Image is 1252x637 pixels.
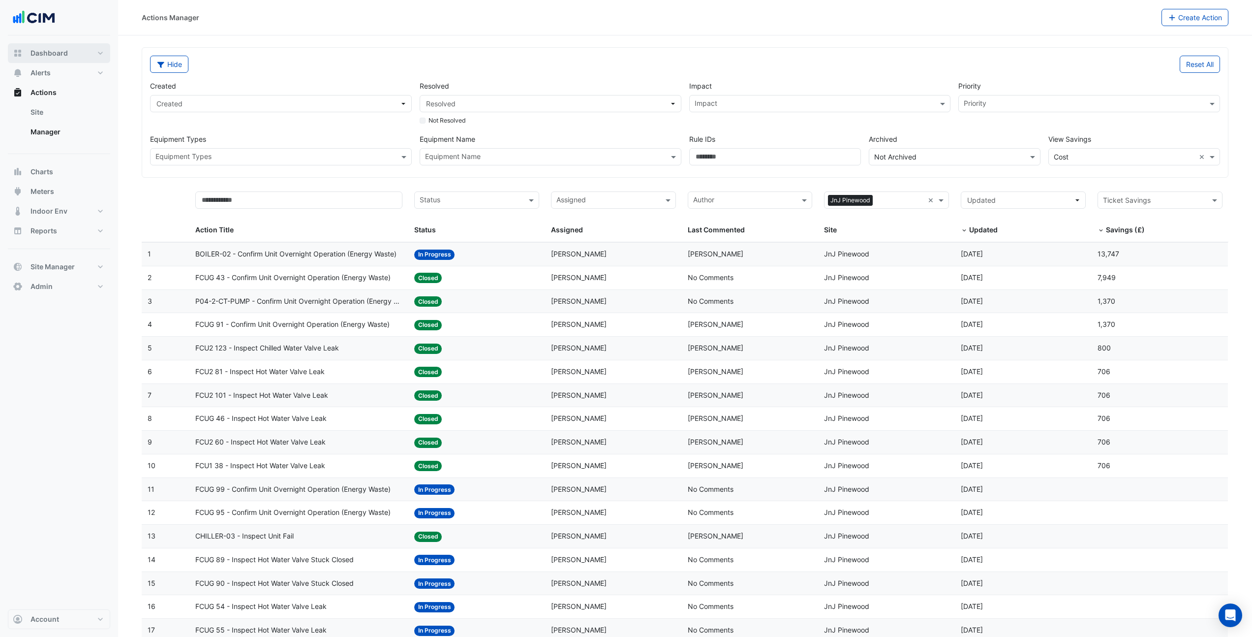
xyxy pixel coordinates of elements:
span: 9 [148,438,152,446]
span: FCUG 46 - Inspect Hot Water Valve Leak [195,413,327,424]
label: Equipment Types [150,134,412,144]
label: Impact [689,81,712,91]
span: Reports [31,226,57,236]
span: JnJ Pinewood [824,508,869,516]
span: Actions [31,88,57,97]
span: [PERSON_NAME] [551,344,607,352]
div: Open Intercom Messenger [1219,604,1242,627]
span: JnJ Pinewood [824,414,869,422]
span: JnJ Pinewood [824,602,869,610]
span: Updated [967,196,996,204]
span: JnJ Pinewood [824,391,869,399]
span: 2024-08-19T15:37:06.179 [961,320,983,328]
span: [PERSON_NAME] [688,438,743,446]
span: FCUG 54 - Inspect Hot Water Valve Leak [195,601,327,612]
span: JnJ Pinewood [824,579,869,587]
button: Site Manager [8,257,110,277]
div: Impact [693,98,717,111]
span: [PERSON_NAME] [551,273,607,282]
span: Clear [1199,152,1207,162]
span: 2025-07-11T08:10:41.615 [961,508,983,516]
span: [PERSON_NAME] [551,367,607,376]
span: Closed [414,461,442,471]
span: No Comments [688,508,733,516]
span: [PERSON_NAME] [551,626,607,634]
span: 706 [1098,367,1110,376]
span: 16 [148,602,155,610]
span: 2025-03-21T14:23:32.263 [961,414,983,422]
span: No Comments [688,602,733,610]
span: 8 [148,414,152,422]
span: JnJ Pinewood [824,273,869,282]
span: Closed [414,414,442,424]
span: In Progress [414,578,455,589]
span: JnJ Pinewood [824,367,869,376]
span: 7,949 [1098,273,1116,282]
button: Admin [8,277,110,296]
span: Savings (£) [1106,225,1145,234]
div: Equipment Name [424,151,481,164]
span: Meters [31,187,54,196]
span: 706 [1098,391,1110,399]
span: 2024-11-12T11:09:46.203 [961,438,983,446]
span: [PERSON_NAME] [688,414,743,422]
button: Meters [8,182,110,201]
span: FCU2 123 - Inspect Chilled Water Valve Leak [195,343,339,354]
span: [PERSON_NAME] [551,414,607,422]
span: 7 [148,391,152,399]
span: In Progress [414,484,455,495]
span: [PERSON_NAME] [688,391,743,399]
button: Actions [8,83,110,102]
div: Actions Manager [142,12,199,23]
span: JnJ Pinewood [828,195,873,206]
span: FCU2 81 - Inspect Hot Water Valve Leak [195,366,325,378]
label: View Savings [1048,134,1091,144]
button: Account [8,609,110,629]
button: Create Action [1161,9,1229,26]
span: Closed [414,320,442,330]
span: Closed [414,438,442,448]
span: JnJ Pinewood [824,344,869,352]
span: JnJ Pinewood [824,250,869,258]
span: 17 [148,626,155,634]
span: Closed [414,296,442,307]
label: Rule IDs [689,134,715,144]
span: Closed [414,344,442,354]
span: JnJ Pinewood [824,320,869,328]
span: 1,370 [1098,320,1115,328]
span: 1 [148,250,151,258]
button: Resolved [420,95,681,112]
span: Closed [414,390,442,401]
span: No Comments [688,273,733,282]
span: 5 [148,344,152,352]
span: [PERSON_NAME] [551,579,607,587]
span: [PERSON_NAME] [551,532,607,540]
span: [PERSON_NAME] [688,344,743,352]
span: 2025-07-08T10:55:19.049 [961,555,983,564]
button: Alerts [8,63,110,83]
span: Site [824,225,837,234]
span: Closed [414,273,442,283]
span: Clear [928,195,936,206]
span: FCUG 99 - Confirm Unit Overnight Operation (Energy Waste) [195,484,391,495]
button: Dashboard [8,43,110,63]
span: 706 [1098,414,1110,422]
span: Account [31,614,59,624]
span: Assigned [551,225,583,234]
span: 15 [148,579,155,587]
span: FCUG 55 - Inspect Hot Water Valve Leak [195,625,327,636]
span: No Comments [688,297,733,305]
span: JnJ Pinewood [824,438,869,446]
span: 2025-07-08T10:55:11.658 [961,579,983,587]
span: JnJ Pinewood [824,555,869,564]
span: Closed [414,532,442,542]
button: Hide [150,56,188,73]
label: Equipment Name [420,134,681,144]
span: [PERSON_NAME] [551,391,607,399]
button: Charts [8,162,110,182]
span: 3 [148,297,152,305]
button: Reports [8,221,110,241]
app-icon: Charts [13,167,23,177]
span: CHILLER-03 - Inspect Unit Fail [195,531,294,542]
span: 10 [148,461,155,470]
